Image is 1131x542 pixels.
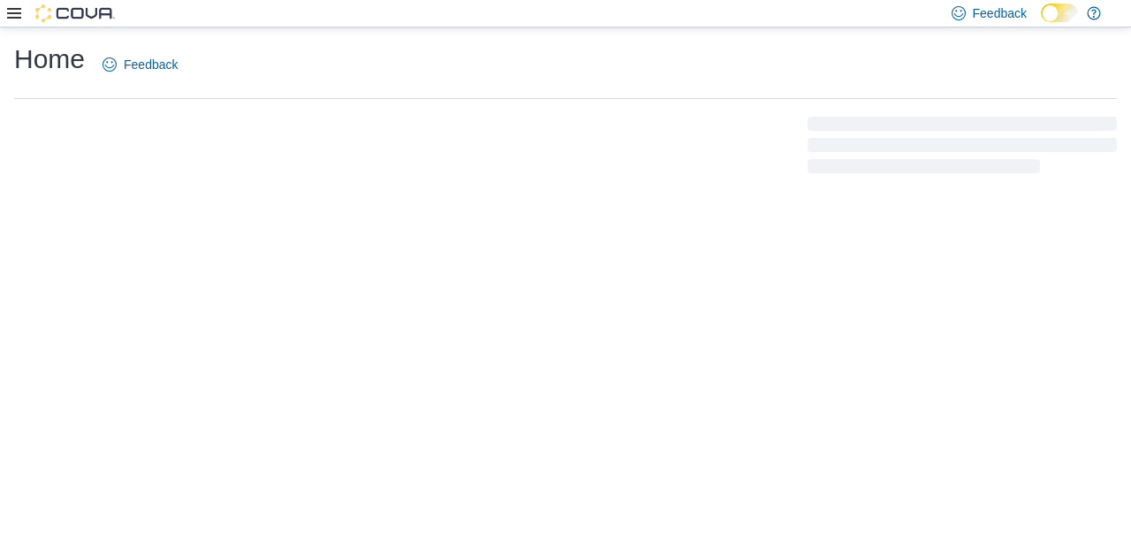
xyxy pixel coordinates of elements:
span: Feedback [124,56,178,73]
input: Dark Mode [1041,4,1078,22]
span: Dark Mode [1041,22,1042,23]
a: Feedback [95,47,185,82]
img: Cova [35,4,115,22]
span: Loading [808,120,1117,177]
span: Feedback [973,4,1027,22]
h1: Home [14,42,85,77]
